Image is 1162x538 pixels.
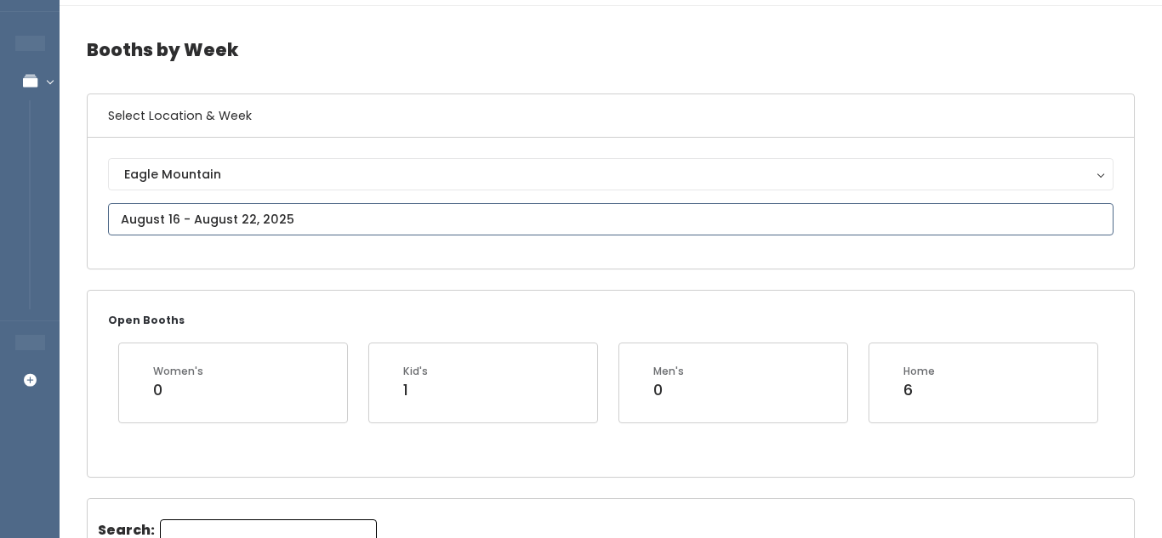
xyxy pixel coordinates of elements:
div: 0 [653,379,684,401]
div: 6 [903,379,935,401]
h4: Booths by Week [87,26,1135,73]
button: Eagle Mountain [108,158,1114,190]
div: Men's [653,364,684,379]
div: Kid's [403,364,428,379]
div: 0 [153,379,203,401]
div: Women's [153,364,203,379]
input: August 16 - August 22, 2025 [108,203,1114,235]
div: Home [903,364,935,379]
div: 1 [403,379,428,401]
h6: Select Location & Week [88,94,1134,138]
div: Eagle Mountain [124,165,1097,184]
small: Open Booths [108,313,185,327]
